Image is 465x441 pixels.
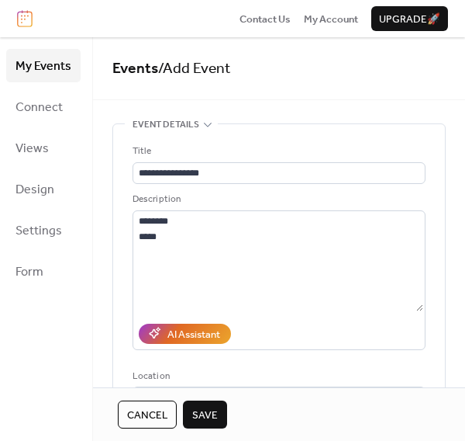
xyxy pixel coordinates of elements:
span: Cancel [127,408,167,423]
a: Contact Us [239,11,291,26]
a: Design [6,172,81,206]
span: Event details [133,117,199,133]
a: My Events [6,49,81,82]
button: Upgrade🚀 [371,6,448,31]
button: Save [183,401,227,429]
a: Views [6,131,81,165]
span: Form [15,260,43,284]
a: My Account [304,11,358,26]
a: Form [6,255,81,288]
span: Contact Us [239,12,291,27]
span: / Add Event [158,54,231,83]
a: Connect [6,90,81,123]
span: My Account [304,12,358,27]
span: Upgrade 🚀 [379,12,440,27]
button: Cancel [118,401,177,429]
span: Connect [15,95,63,120]
span: Save [192,408,218,423]
span: Settings [15,219,62,243]
img: logo [17,10,33,27]
div: Location [133,369,422,384]
span: Design [15,178,54,202]
a: Events [112,54,158,83]
a: Settings [6,214,81,247]
div: Description [133,192,422,207]
div: AI Assistant [167,327,220,342]
div: Title [133,144,422,159]
button: AI Assistant [139,324,231,344]
span: Views [15,137,49,161]
span: My Events [15,54,71,78]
